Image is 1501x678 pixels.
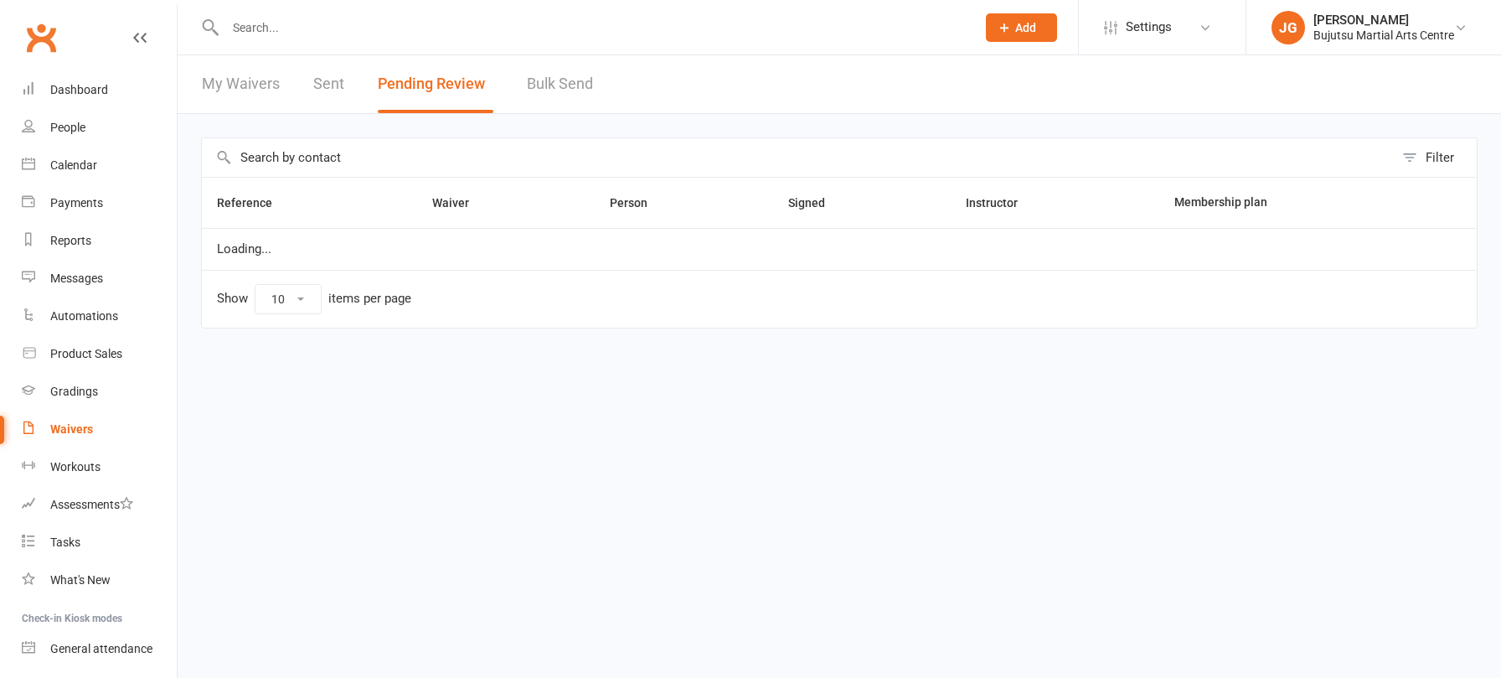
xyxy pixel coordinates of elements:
[217,284,411,314] div: Show
[50,272,103,285] div: Messages
[50,121,85,134] div: People
[217,196,291,210] span: Reference
[202,55,280,113] a: My Waivers
[22,184,177,222] a: Payments
[22,222,177,260] a: Reports
[50,642,152,655] div: General attendance
[50,309,118,323] div: Automations
[610,196,666,210] span: Person
[986,13,1057,42] button: Add
[328,292,411,306] div: items per page
[966,196,1036,210] span: Instructor
[527,55,593,113] a: Bulk Send
[22,298,177,335] a: Automations
[220,16,964,39] input: Search...
[22,448,177,486] a: Workouts
[610,193,666,213] button: Person
[313,55,344,113] a: Sent
[432,193,487,213] button: Waiver
[1313,13,1454,28] div: [PERSON_NAME]
[1126,8,1172,46] span: Settings
[217,193,291,213] button: Reference
[1426,148,1454,168] div: Filter
[50,536,80,549] div: Tasks
[22,411,177,448] a: Waivers
[1159,178,1415,228] th: Membership plan
[22,71,177,109] a: Dashboard
[22,562,177,599] a: What's New
[22,109,177,147] a: People
[1271,11,1305,44] div: JG
[22,147,177,184] a: Calendar
[50,234,91,247] div: Reports
[202,138,1394,177] input: Search by contact
[22,335,177,373] a: Product Sales
[22,373,177,411] a: Gradings
[1394,138,1477,177] button: Filter
[1015,21,1036,34] span: Add
[50,460,101,474] div: Workouts
[50,83,108,96] div: Dashboard
[788,196,843,210] span: Signed
[50,498,133,511] div: Assessments
[22,260,177,298] a: Messages
[50,573,111,587] div: What's New
[202,228,1477,270] td: Loading...
[50,196,103,210] div: Payments
[788,193,843,213] button: Signed
[20,17,62,59] a: Clubworx
[22,630,177,668] a: General attendance kiosk mode
[50,422,93,436] div: Waivers
[22,486,177,524] a: Assessments
[50,385,98,398] div: Gradings
[432,196,487,210] span: Waiver
[966,193,1036,213] button: Instructor
[50,158,97,172] div: Calendar
[378,55,493,113] button: Pending Review
[50,347,122,360] div: Product Sales
[1313,28,1454,43] div: Bujutsu Martial Arts Centre
[22,524,177,562] a: Tasks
